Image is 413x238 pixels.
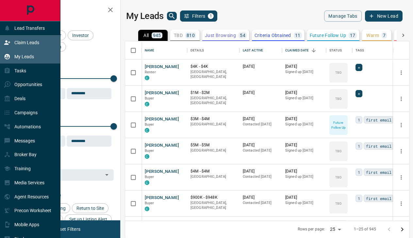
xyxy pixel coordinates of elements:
p: Rows per page: [298,227,325,232]
button: Sort [309,46,318,55]
p: 945 [153,33,161,38]
button: more [396,173,406,182]
span: Set up Listing Alert [67,217,109,222]
div: Tags [352,41,413,60]
span: Return to Site [74,206,106,211]
p: [DATE] [285,169,323,174]
p: [DATE] [285,195,323,200]
p: [DATE] [243,116,279,122]
p: Criteria Obtained [255,33,291,38]
p: [GEOGRAPHIC_DATA] [190,122,236,127]
div: Name [145,41,155,60]
p: TBD [335,149,341,154]
span: first email [366,195,391,202]
p: All [143,33,149,38]
div: Return to Site [72,203,108,213]
button: [PERSON_NAME] [145,169,179,175]
p: [GEOGRAPHIC_DATA], [GEOGRAPHIC_DATA] [190,69,236,80]
p: [GEOGRAPHIC_DATA] [190,148,236,153]
p: TBD [335,175,341,180]
button: [PERSON_NAME] [145,64,179,70]
button: more [396,94,406,104]
div: Tags [355,41,364,60]
p: [GEOGRAPHIC_DATA], [GEOGRAPHIC_DATA] [190,200,236,211]
button: New Lead [365,10,403,22]
div: condos.ca [145,207,149,211]
button: [PERSON_NAME] [145,90,179,96]
div: Set up Listing Alert [65,214,112,224]
p: [DATE] [285,64,323,69]
p: Signed up [DATE] [285,96,323,101]
p: Just Browsing [205,33,236,38]
div: condos.ca [145,180,149,185]
p: $900K - $948K [190,195,236,200]
p: Future Follow Up [330,120,347,130]
p: Signed up [DATE] [285,148,323,153]
div: Investor [68,30,93,40]
p: $5M - $5M [190,142,236,148]
p: [DATE] [243,90,279,96]
button: Open [102,170,111,179]
div: Details [187,41,240,60]
p: [DATE] [285,116,323,122]
div: Claimed Date [282,41,326,60]
div: Name [141,41,187,60]
button: more [396,68,406,78]
span: Buyer [145,175,154,179]
p: [GEOGRAPHIC_DATA] [190,174,236,179]
p: 54 [240,33,245,38]
div: Last Active [243,41,263,60]
p: [DATE] [243,195,279,200]
div: condos.ca [145,76,149,80]
div: + [355,90,362,97]
div: + [355,64,362,71]
span: 1 [358,195,360,202]
p: Contacted [DATE] [243,122,279,127]
p: $4K - $4K [190,64,236,69]
p: [DATE] [285,142,323,148]
p: [DATE] [243,142,279,148]
h2: Filters [21,7,114,14]
p: Future Follow Up [310,33,346,38]
button: Manage Tabs [324,10,361,22]
p: 17 [350,33,355,38]
span: 1 [358,143,360,149]
p: $3M - $4M [190,116,236,122]
button: [PERSON_NAME] [145,142,179,149]
div: Status [326,41,352,60]
div: Details [190,41,204,60]
span: first email [366,169,391,175]
div: condos.ca [145,102,149,106]
h1: My Leads [126,11,164,21]
span: Investor [70,33,91,38]
div: 25 [327,225,343,234]
span: 1 [208,14,213,18]
button: search button [167,12,177,20]
p: $1M - $2M [190,90,236,96]
button: Filters1 [180,10,218,22]
p: 810 [187,33,195,38]
button: more [396,120,406,130]
button: [PERSON_NAME] [145,116,179,122]
p: [GEOGRAPHIC_DATA], [GEOGRAPHIC_DATA] [190,96,236,106]
p: Signed up [DATE] [285,122,323,127]
div: condos.ca [145,128,149,133]
p: [DATE] [243,169,279,174]
p: $4M - $4M [190,169,236,174]
p: Contacted [DATE] [243,148,279,153]
p: Signed up [DATE] [285,200,323,206]
p: Contacted [DATE] [243,200,279,206]
span: + [358,90,360,97]
p: 11 [295,33,301,38]
p: 7 [383,33,386,38]
p: Signed up [DATE] [285,69,323,75]
p: TBD [335,70,341,75]
span: + [358,64,360,71]
p: Warm [366,33,379,38]
div: Claimed Date [285,41,309,60]
span: Buyer [145,201,154,205]
p: 1–25 of 945 [354,227,376,232]
span: 1 [358,169,360,175]
button: more [396,146,406,156]
div: Last Active [240,41,282,60]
